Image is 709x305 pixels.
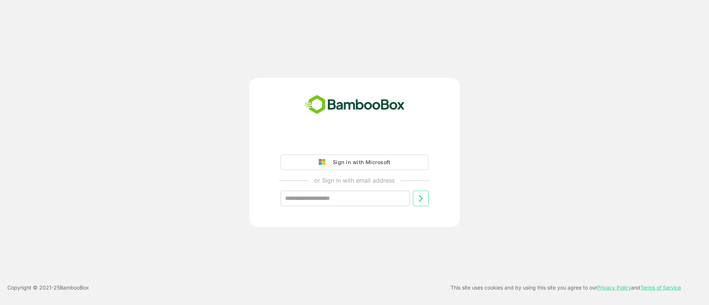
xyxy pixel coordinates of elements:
img: bamboobox [301,93,409,117]
button: Sign in with Microsoft [281,155,428,170]
p: This site uses cookies and by using this site you agree to our and [451,283,681,292]
div: Sign in with Microsoft [329,157,390,167]
p: Copyright © 2021- 25 BambooBox [7,283,89,292]
iframe: Sign in with Google Button [277,134,432,150]
a: Privacy Policy [597,284,631,291]
img: google [319,159,329,166]
p: or Sign in with email address [314,176,395,185]
a: Terms of Service [640,284,681,291]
